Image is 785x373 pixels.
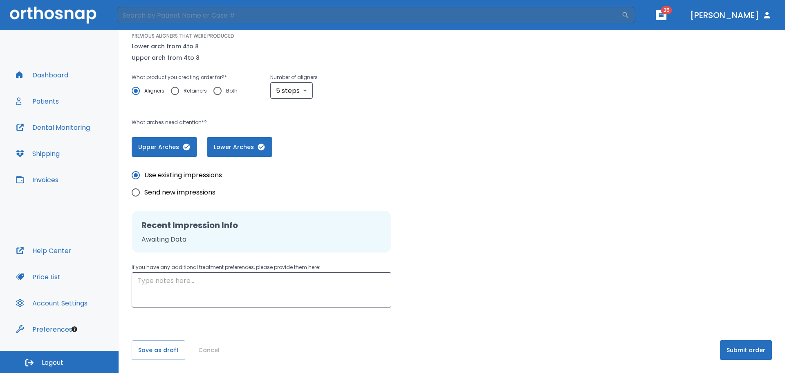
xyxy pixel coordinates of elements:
div: Dental Monitoring®: What it is and why we're partnering with them [12,169,152,192]
div: How To Submit a New Case [17,196,137,204]
div: Send us a messageWe typically reply in a few minutes [8,110,155,141]
button: Lower Arches [207,137,272,157]
button: [PERSON_NAME] [687,8,775,23]
h2: Recent Impression Info [141,219,381,231]
p: How can we help you? [16,72,147,100]
button: Invoices [11,170,63,190]
div: How to send STL scans from 3Shape Trios to Orthosnap [17,226,137,243]
span: Retainers [184,86,207,96]
p: Lower arch from 4 to 8 [132,41,200,51]
span: Help [130,276,143,282]
img: logo [16,17,79,28]
button: Search for help [12,149,152,165]
button: Help [109,255,164,288]
p: Hi [PERSON_NAME] [16,58,147,72]
button: Upper Arches [132,137,197,157]
button: Save as draft [132,340,185,360]
div: 5 steps [270,82,313,99]
p: Upper arch from 4 to 8 [132,53,200,63]
span: Upper Arches [140,143,189,151]
span: Logout [42,358,63,367]
span: Both [226,86,238,96]
p: What arches need attention*? [132,118,505,127]
button: Price List [11,267,65,287]
div: Send us a message [17,117,137,126]
button: Shipping [11,144,65,163]
button: Account Settings [11,293,92,313]
span: Search for help [17,153,66,162]
button: Dashboard [11,65,73,85]
span: Send new impressions [144,188,215,197]
img: Profile image for Mohammed [96,13,112,29]
button: Messages [54,255,109,288]
p: Awaiting Data [141,235,381,244]
img: Orthosnap [10,7,96,23]
div: 🦷 Orthosnap Pricing Explained [12,208,152,223]
button: Patients [11,91,64,111]
button: Submit order [720,340,772,360]
span: Home [18,276,36,282]
p: If you have any additional treatment preferences, please provide them here: [132,262,391,272]
button: Cancel [195,340,223,360]
span: Messages [68,276,96,282]
img: Profile image for Ma [111,13,128,29]
span: Use existing impressions [144,170,222,180]
div: Tooltip anchor [71,326,78,333]
div: 🦷 Orthosnap Pricing Explained [17,211,137,219]
span: Lower Arches [215,143,264,151]
div: How to send STL scans from 3Shape Trios to Orthosnap [12,223,152,246]
p: What product you creating order for? * [132,72,244,82]
input: Search by Patient Name or Case # [117,7,621,23]
div: We typically reply in a few minutes [17,126,137,134]
button: Preferences [11,319,77,339]
p: Number of aligners [270,72,318,82]
span: 25 [661,6,672,14]
button: Help Center [11,241,76,260]
p: PREVIOUS ALIGNERS THAT WERE PRODUCED [132,32,234,40]
div: Close [141,13,155,28]
div: How To Submit a New Case [12,192,152,208]
button: Dental Monitoring [11,118,95,137]
div: Dental Monitoring®: What it is and why we're partnering with them [17,172,137,189]
span: Aligners [144,86,164,96]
